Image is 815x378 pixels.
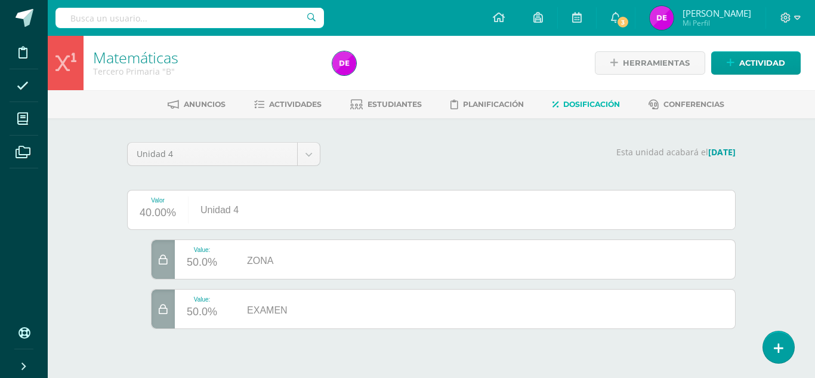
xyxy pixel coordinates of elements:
div: Value: [187,247,217,253]
div: Tercero Primaria 'B' [93,66,318,77]
h1: Matemáticas [93,49,318,66]
span: [PERSON_NAME] [683,7,751,19]
span: Conferencias [663,100,724,109]
span: Herramientas [623,52,690,74]
div: 40.00% [140,204,176,223]
a: Matemáticas [93,47,178,67]
div: 50.0% [187,303,217,322]
p: Esta unidad acabará el [335,147,736,158]
a: Herramientas [595,51,705,75]
div: Valor [140,197,176,204]
span: Unidad 4 [137,143,288,165]
img: 8ab4b782ea2ddf2f73e1759eb87c2495.png [332,51,356,75]
a: Dosificación [552,95,620,114]
img: 8ab4b782ea2ddf2f73e1759eb87c2495.png [650,6,674,30]
div: Value: [187,296,217,303]
div: Unidad 4 [189,190,251,229]
a: Planificación [450,95,524,114]
span: 3 [616,16,629,29]
span: Mi Perfil [683,18,751,28]
span: Dosificación [563,100,620,109]
span: Actividad [739,52,785,74]
span: EXAMEN [247,305,288,315]
a: Estudiantes [350,95,422,114]
a: Unidad 4 [128,143,320,165]
span: Planificación [463,100,524,109]
span: Estudiantes [368,100,422,109]
a: Conferencias [649,95,724,114]
a: Anuncios [168,95,226,114]
a: Actividad [711,51,801,75]
input: Busca un usuario... [55,8,324,28]
strong: [DATE] [708,146,736,158]
span: Actividades [269,100,322,109]
span: ZONA [247,256,273,266]
div: 50.0% [187,253,217,272]
a: Actividades [254,95,322,114]
span: Anuncios [184,100,226,109]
